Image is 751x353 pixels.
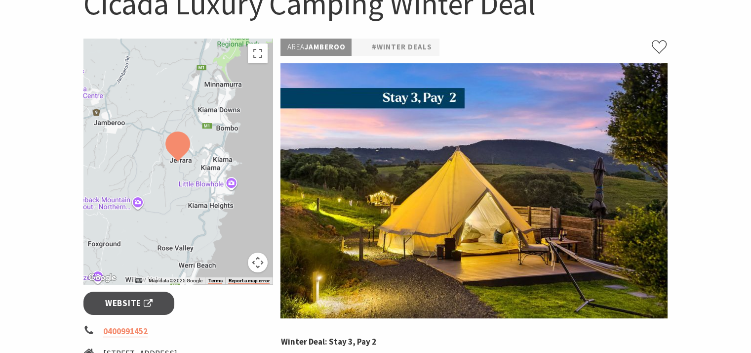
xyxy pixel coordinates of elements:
span: Area [287,42,304,51]
span: Map data ©2025 Google [148,278,202,283]
strong: Winter Deal: Stay 3, Pay 2 [280,336,376,347]
a: Open this area in Google Maps (opens a new window) [86,271,119,284]
span: Website [105,297,153,310]
a: Terms (opens in new tab) [208,278,222,284]
button: Toggle fullscreen view [248,44,268,63]
button: Map camera controls [248,253,268,272]
a: Website [83,292,175,315]
a: 0400991452 [103,326,148,337]
img: Google [86,271,119,284]
a: Report a map error [228,278,270,284]
a: #Winter Deals [371,41,432,53]
p: Jamberoo [280,39,352,56]
button: Keyboard shortcuts [135,277,142,284]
